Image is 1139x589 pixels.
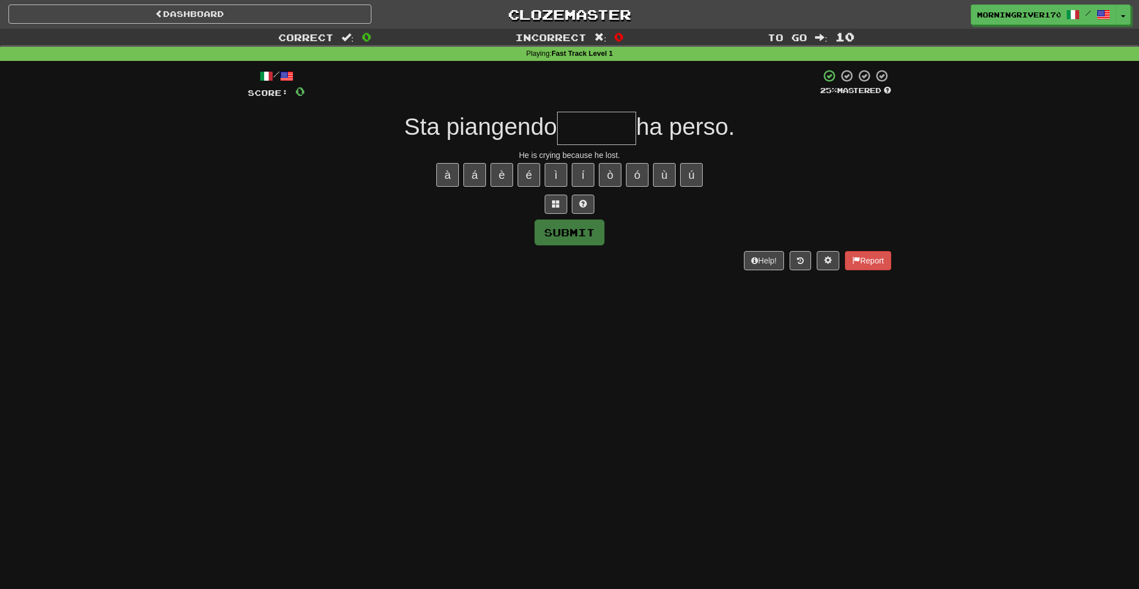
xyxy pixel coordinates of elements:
[278,32,334,43] span: Correct
[971,5,1116,25] a: MorningRiver170 /
[845,251,891,270] button: Report
[572,163,594,187] button: í
[835,30,855,43] span: 10
[815,33,827,42] span: :
[599,163,621,187] button: ò
[594,33,607,42] span: :
[535,219,604,245] button: Submit
[341,33,354,42] span: :
[362,30,371,43] span: 0
[490,163,513,187] button: è
[545,163,567,187] button: ì
[248,150,891,161] div: He is crying because he lost.
[388,5,751,24] a: Clozemaster
[545,195,567,214] button: Switch sentence to multiple choice alt+p
[436,163,459,187] button: à
[404,113,557,140] span: Sta piangendo
[820,86,891,96] div: Mastered
[768,32,807,43] span: To go
[518,163,540,187] button: é
[248,69,305,83] div: /
[790,251,811,270] button: Round history (alt+y)
[653,163,676,187] button: ù
[515,32,586,43] span: Incorrect
[572,195,594,214] button: Single letter hint - you only get 1 per sentence and score half the points! alt+h
[1085,9,1091,17] span: /
[626,163,649,187] button: ó
[680,163,703,187] button: ú
[463,163,486,187] button: á
[977,10,1061,20] span: MorningRiver170
[614,30,624,43] span: 0
[744,251,784,270] button: Help!
[248,88,288,98] span: Score:
[295,84,305,98] span: 0
[8,5,371,24] a: Dashboard
[636,113,735,140] span: ha perso.
[820,86,837,95] span: 25 %
[551,50,613,58] strong: Fast Track Level 1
